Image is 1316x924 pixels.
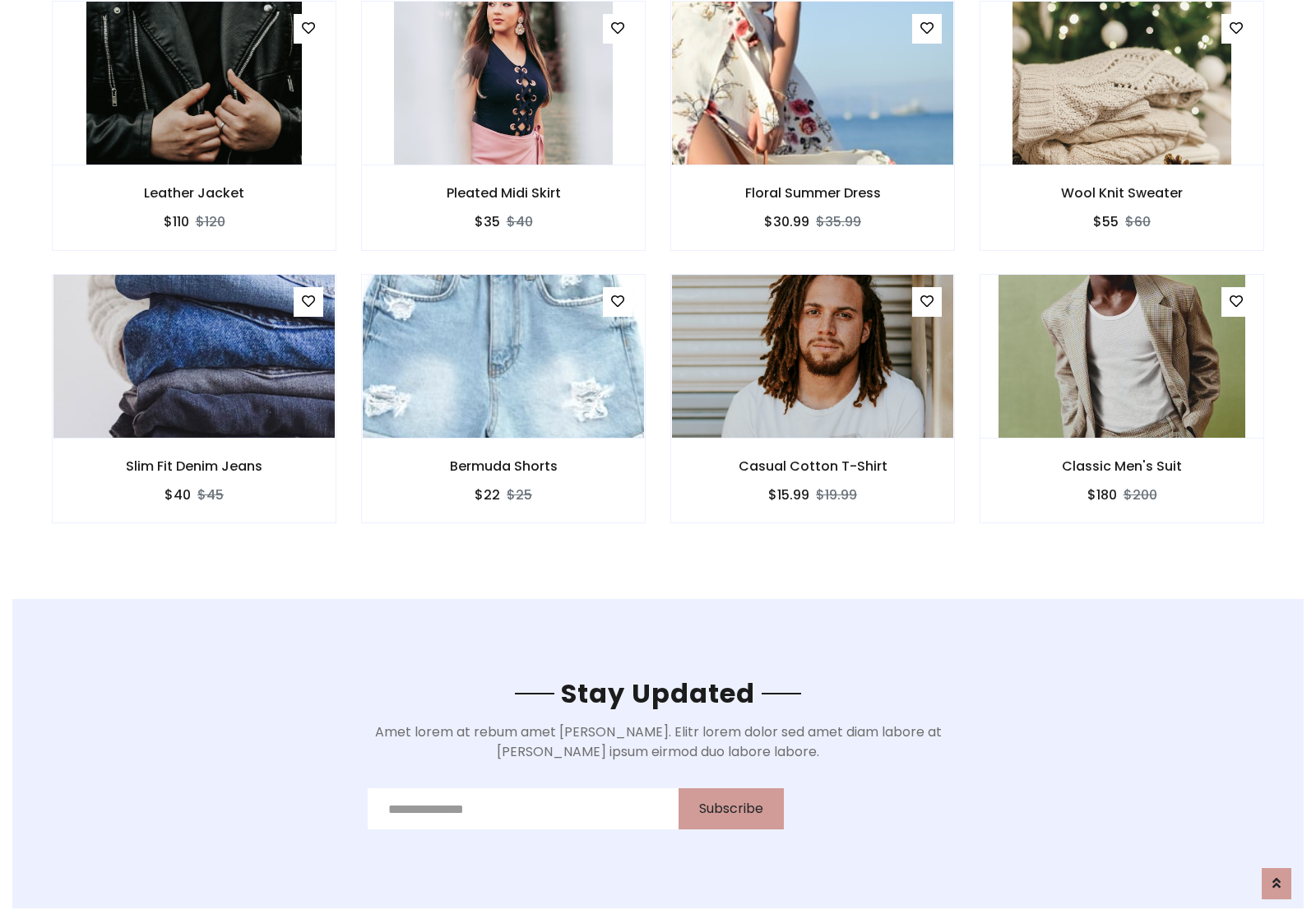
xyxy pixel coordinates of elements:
h6: $110 [164,214,189,230]
del: $200 [1124,485,1157,504]
h6: $180 [1087,487,1117,503]
h6: $15.99 [768,487,809,503]
button: Subscribe [679,788,784,829]
h6: $35 [475,214,500,230]
h6: Floral Summer Dress [671,185,954,201]
del: $35.99 [816,212,861,231]
h6: Casual Cotton T-Shirt [671,458,954,474]
h6: Classic Men's Suit [980,458,1263,474]
h6: Leather Jacket [53,185,336,201]
del: $40 [507,212,533,231]
h6: Pleated Midi Skirt [362,185,645,201]
p: Amet lorem at rebum amet [PERSON_NAME]. Elitr lorem dolor sed amet diam labore at [PERSON_NAME] i... [368,722,949,762]
h6: $30.99 [764,214,809,230]
del: $60 [1125,212,1151,231]
del: $120 [196,212,225,231]
h6: $40 [164,487,191,503]
del: $25 [507,485,532,504]
h6: $22 [475,487,500,503]
del: $19.99 [816,485,857,504]
h6: $55 [1093,214,1119,230]
h6: Slim Fit Denim Jeans [53,458,336,474]
span: Stay Updated [554,675,762,712]
h6: Wool Knit Sweater [980,185,1263,201]
h6: Bermuda Shorts [362,458,645,474]
del: $45 [197,485,224,504]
